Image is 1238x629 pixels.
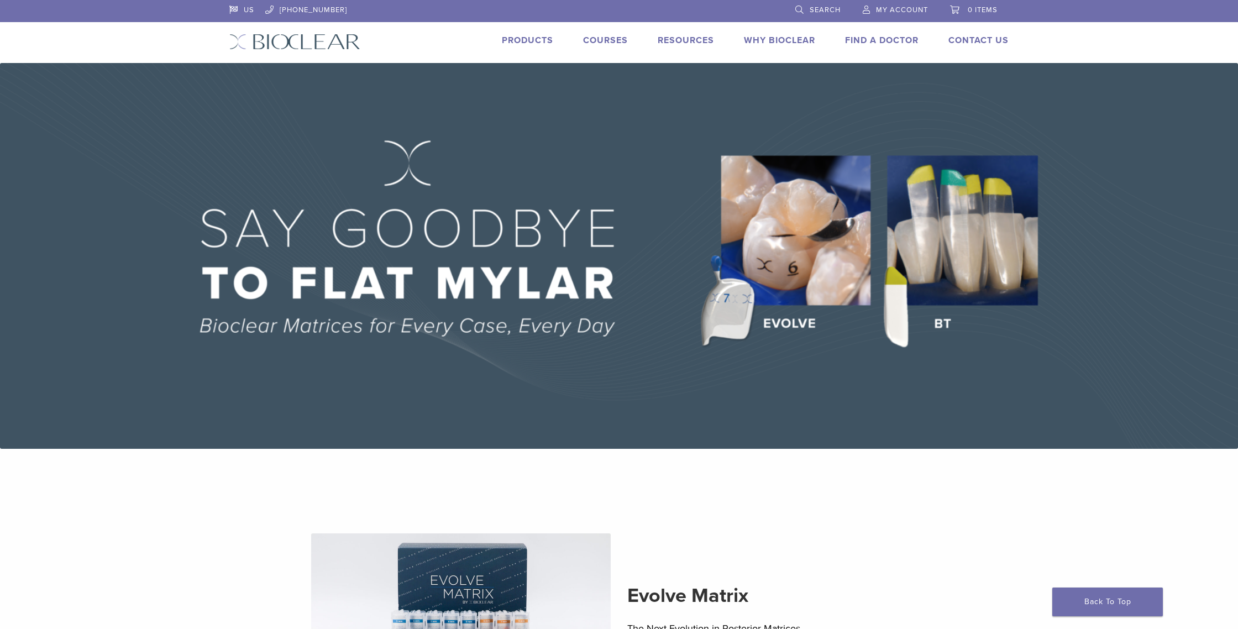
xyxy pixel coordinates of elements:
[583,35,628,46] a: Courses
[627,583,927,609] h2: Evolve Matrix
[744,35,815,46] a: Why Bioclear
[948,35,1009,46] a: Contact Us
[810,6,841,14] span: Search
[1052,588,1163,616] a: Back To Top
[229,34,360,50] img: Bioclear
[502,35,553,46] a: Products
[658,35,714,46] a: Resources
[968,6,998,14] span: 0 items
[845,35,919,46] a: Find A Doctor
[876,6,928,14] span: My Account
